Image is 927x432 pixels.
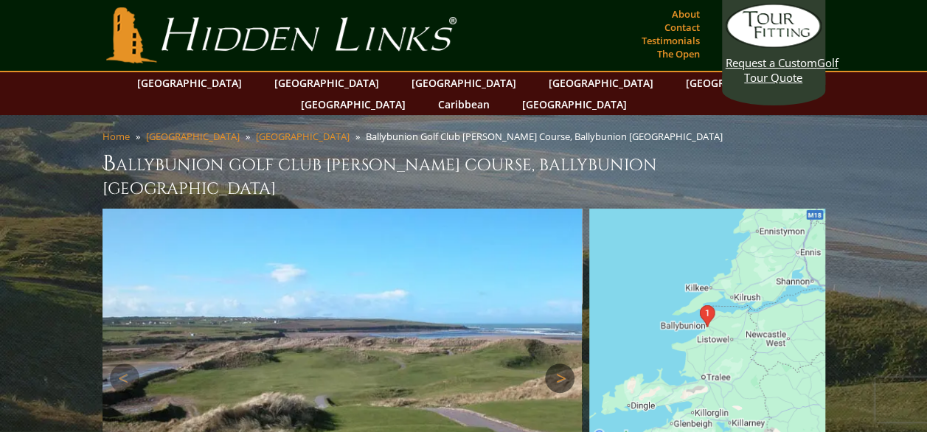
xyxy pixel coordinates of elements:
a: Caribbean [431,94,497,115]
a: Request a CustomGolf Tour Quote [726,4,822,85]
a: [GEOGRAPHIC_DATA] [146,130,240,143]
a: [GEOGRAPHIC_DATA] [678,72,798,94]
a: [GEOGRAPHIC_DATA] [515,94,634,115]
a: Contact [661,17,704,38]
li: Ballybunion Golf Club [PERSON_NAME] Course, Ballybunion [GEOGRAPHIC_DATA] [366,130,729,143]
a: [GEOGRAPHIC_DATA] [267,72,386,94]
a: Next [545,363,574,393]
a: The Open [653,43,704,64]
a: [GEOGRAPHIC_DATA] [404,72,524,94]
a: About [668,4,704,24]
a: [GEOGRAPHIC_DATA] [256,130,350,143]
span: Request a Custom [726,55,817,70]
a: Previous [110,363,139,393]
a: Testimonials [638,30,704,51]
a: [GEOGRAPHIC_DATA] [294,94,413,115]
a: Home [103,130,130,143]
h1: Ballybunion Golf Club [PERSON_NAME] Course, Ballybunion [GEOGRAPHIC_DATA] [103,149,825,200]
a: [GEOGRAPHIC_DATA] [130,72,249,94]
a: [GEOGRAPHIC_DATA] [541,72,661,94]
